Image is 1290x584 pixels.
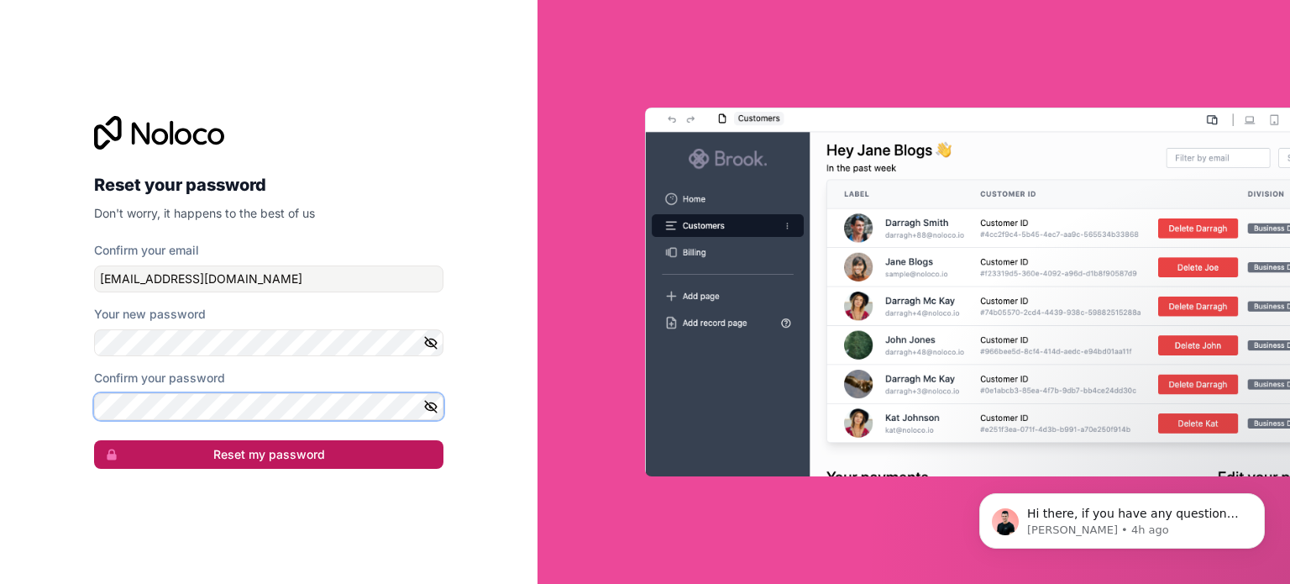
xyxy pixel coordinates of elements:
[94,266,443,292] input: Email address
[94,370,225,387] label: Confirm your password
[94,393,443,420] input: Confirm password
[94,242,199,259] label: Confirm your email
[94,329,443,356] input: Password
[94,205,443,222] p: Don't worry, it happens to the best of us
[94,306,206,323] label: Your new password
[94,170,443,200] h2: Reset your password
[94,440,443,469] button: Reset my password
[954,458,1290,576] iframe: Intercom notifications message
